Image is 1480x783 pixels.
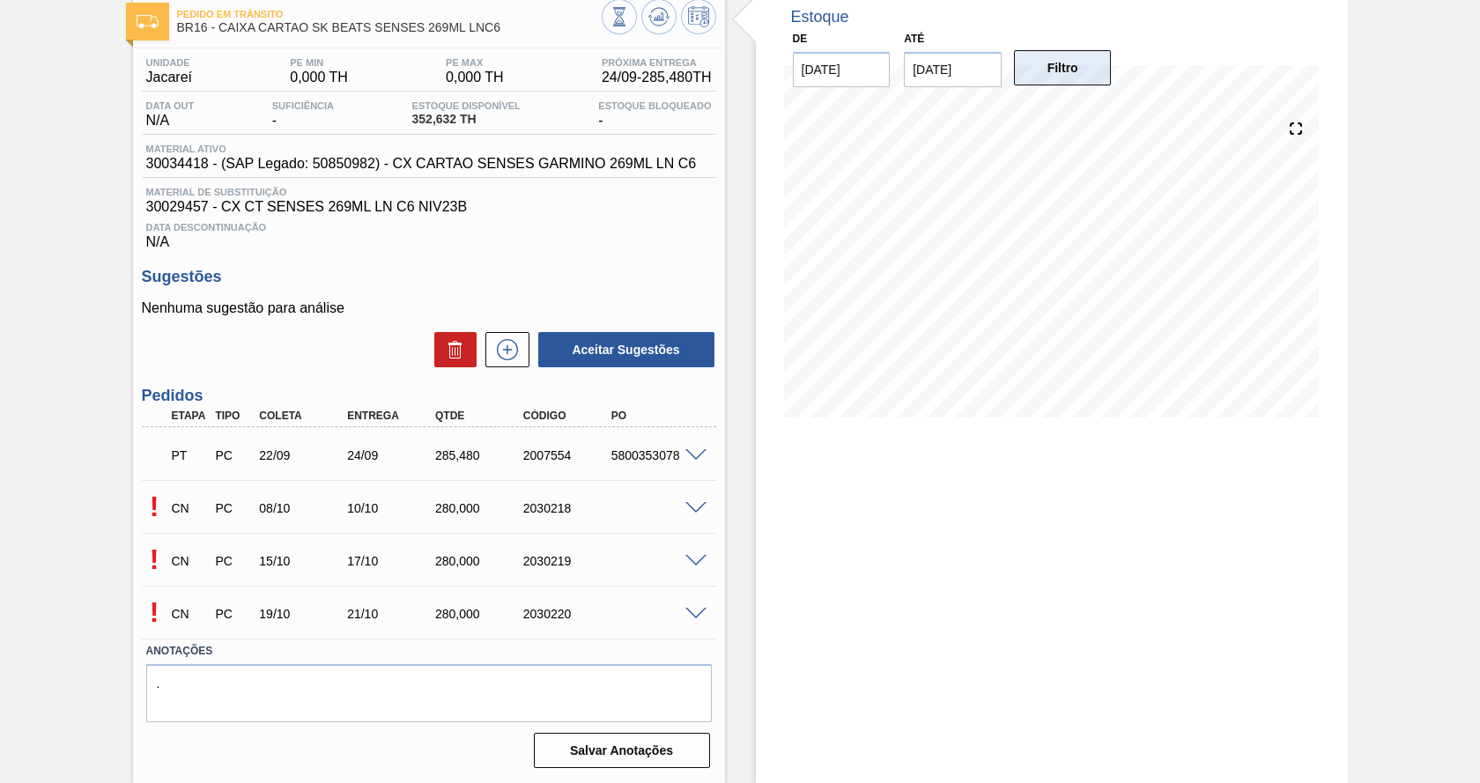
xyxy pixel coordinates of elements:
[431,554,529,568] div: 280,000
[431,410,529,422] div: Qtde
[602,70,712,85] span: 24/09 - 285,480 TH
[793,33,808,45] label: De
[167,410,212,422] div: Etapa
[146,144,697,154] span: Material ativo
[142,543,167,576] p: Pendente de aceite
[142,100,199,129] div: N/A
[594,100,715,129] div: -
[343,448,440,462] div: 24/09/2025
[477,332,529,367] div: Nova sugestão
[167,542,212,580] div: Composição de Carga em Negociação
[146,222,712,233] span: Data Descontinuação
[425,332,477,367] div: Excluir Sugestões
[1014,50,1112,85] button: Filtro
[146,199,712,215] span: 30029457 - CX CT SENSES 269ML LN C6 NIV23B
[446,57,504,68] span: PE MAX
[272,100,334,111] span: Suficiência
[255,554,352,568] div: 15/10/2025
[211,607,255,621] div: Pedido de Compra
[146,156,697,172] span: 30034418 - (SAP Legado: 50850982) - CX CARTAO SENSES GARMINO 269ML LN C6
[343,607,440,621] div: 21/10/2025
[177,21,602,34] span: BR16 - CAIXA CARTAO SK BEATS SENSES 269ML LNC6
[177,9,602,19] span: Pedido em Trânsito
[146,100,195,111] span: Data out
[602,57,712,68] span: Próxima Entrega
[791,8,849,26] div: Estoque
[431,607,529,621] div: 280,000
[142,491,167,523] p: Pendente de aceite
[146,664,712,722] textarea: .
[172,448,208,462] p: PT
[904,52,1002,87] input: dd/mm/yyyy
[142,300,716,316] p: Nenhuma sugestão para análise
[172,607,208,621] p: CN
[211,410,255,422] div: Tipo
[255,501,352,515] div: 08/10/2025
[538,332,714,367] button: Aceitar Sugestões
[255,607,352,621] div: 19/10/2025
[607,448,705,462] div: 5800353078
[519,448,617,462] div: 2007554
[211,448,255,462] div: Pedido de Compra
[172,554,208,568] p: CN
[343,554,440,568] div: 17/10/2025
[343,501,440,515] div: 10/10/2025
[137,15,159,28] img: Ícone
[519,607,617,621] div: 2030220
[146,57,192,68] span: Unidade
[534,733,710,768] button: Salvar Anotações
[211,554,255,568] div: Pedido de Compra
[519,501,617,515] div: 2030218
[146,639,712,664] label: Anotações
[167,489,212,528] div: Composição de Carga em Negociação
[431,501,529,515] div: 280,000
[172,501,208,515] p: CN
[598,100,711,111] span: Estoque Bloqueado
[343,410,440,422] div: Entrega
[268,100,338,129] div: -
[142,268,716,286] h3: Sugestões
[255,448,352,462] div: 22/09/2025
[290,70,348,85] span: 0,000 TH
[167,595,212,633] div: Composição de Carga em Negociação
[146,70,192,85] span: Jacareí
[607,410,705,422] div: PO
[519,554,617,568] div: 2030219
[142,215,716,250] div: N/A
[529,330,716,369] div: Aceitar Sugestões
[142,387,716,405] h3: Pedidos
[793,52,891,87] input: dd/mm/yyyy
[904,33,924,45] label: Até
[167,436,212,475] div: Pedido em Trânsito
[412,113,521,126] span: 352,632 TH
[211,501,255,515] div: Pedido de Compra
[142,596,167,629] p: Pendente de aceite
[255,410,352,422] div: Coleta
[146,187,712,197] span: Material de Substituição
[519,410,617,422] div: Código
[412,100,521,111] span: Estoque Disponível
[290,57,348,68] span: PE MIN
[431,448,529,462] div: 285,480
[446,70,504,85] span: 0,000 TH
